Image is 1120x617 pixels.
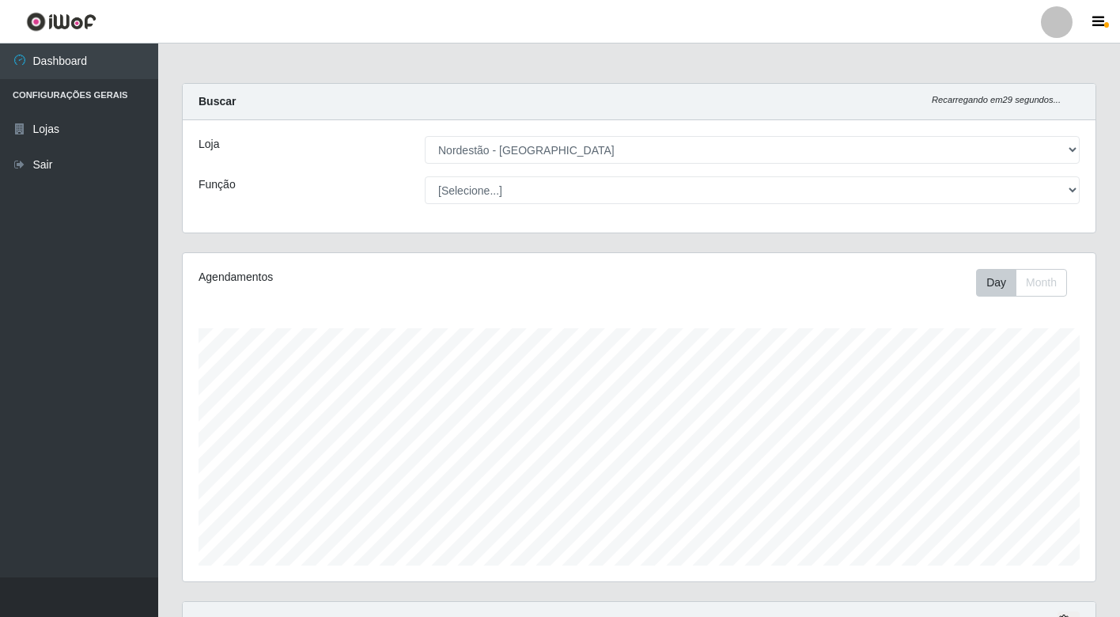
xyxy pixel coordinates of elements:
img: CoreUI Logo [26,12,96,32]
label: Função [199,176,236,193]
label: Loja [199,136,219,153]
i: Recarregando em 29 segundos... [932,95,1061,104]
strong: Buscar [199,95,236,108]
div: First group [976,269,1067,297]
button: Day [976,269,1016,297]
button: Month [1016,269,1067,297]
div: Toolbar with button groups [976,269,1080,297]
div: Agendamentos [199,269,552,286]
